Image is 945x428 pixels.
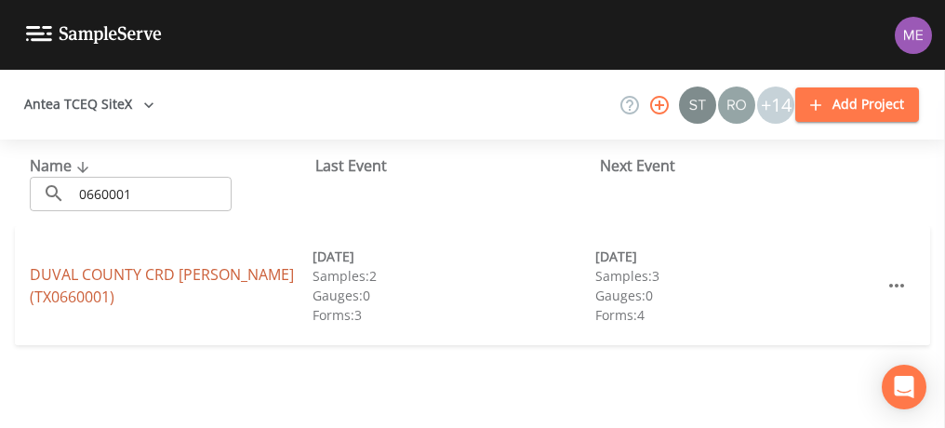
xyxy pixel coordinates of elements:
div: Forms: 3 [313,305,595,325]
div: Stan Porter [678,87,717,124]
div: Samples: 2 [313,266,595,286]
div: Rodolfo Ramirez [717,87,756,124]
button: Add Project [795,87,919,122]
img: d4d65db7c401dd99d63b7ad86343d265 [895,17,932,54]
div: Forms: 4 [595,305,878,325]
div: +14 [757,87,794,124]
div: [DATE] [595,247,878,266]
input: Search Projects [73,177,232,211]
div: Gauges: 0 [313,286,595,305]
img: c0670e89e469b6405363224a5fca805c [679,87,716,124]
img: logo [26,26,162,44]
button: Antea TCEQ SiteX [17,87,162,122]
div: [DATE] [313,247,595,266]
div: Last Event [315,154,601,177]
span: Name [30,155,94,176]
div: Gauges: 0 [595,286,878,305]
div: Samples: 3 [595,266,878,286]
img: 7e5c62b91fde3b9fc00588adc1700c9a [718,87,755,124]
div: Next Event [600,154,885,177]
div: Open Intercom Messenger [882,365,926,409]
a: DUVAL COUNTY CRD [PERSON_NAME] (TX0660001) [30,264,294,307]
